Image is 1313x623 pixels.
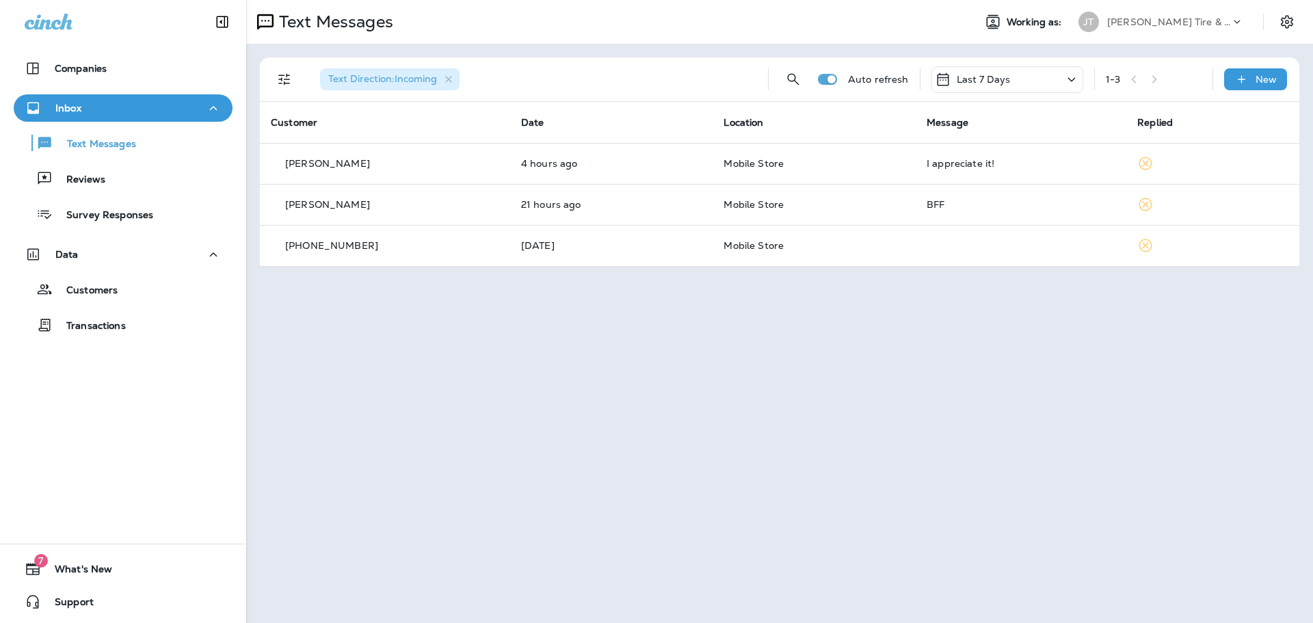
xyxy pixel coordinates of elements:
[724,198,784,211] span: Mobile Store
[1275,10,1299,34] button: Settings
[14,310,233,339] button: Transactions
[14,55,233,82] button: Companies
[1137,116,1173,129] span: Replied
[14,588,233,615] button: Support
[724,116,763,129] span: Location
[271,116,317,129] span: Customer
[14,555,233,583] button: 7What's New
[14,200,233,228] button: Survey Responses
[53,174,105,187] p: Reviews
[521,240,702,251] p: Aug 5, 2025 07:41 AM
[724,239,784,252] span: Mobile Store
[1256,74,1277,85] p: New
[14,129,233,157] button: Text Messages
[274,12,393,32] p: Text Messages
[285,199,370,210] p: [PERSON_NAME]
[1106,74,1120,85] div: 1 - 3
[521,116,544,129] span: Date
[271,66,298,93] button: Filters
[957,74,1011,85] p: Last 7 Days
[848,74,909,85] p: Auto refresh
[927,199,1115,210] div: BFF
[53,320,126,333] p: Transactions
[53,284,118,297] p: Customers
[55,103,81,114] p: Inbox
[724,157,784,170] span: Mobile Store
[41,596,94,613] span: Support
[14,241,233,268] button: Data
[927,158,1115,169] div: I appreciate it!
[203,8,241,36] button: Collapse Sidebar
[521,158,702,169] p: Aug 12, 2025 07:22 AM
[927,116,968,129] span: Message
[14,94,233,122] button: Inbox
[14,275,233,304] button: Customers
[328,72,437,85] span: Text Direction : Incoming
[41,564,112,580] span: What's New
[1078,12,1099,32] div: JT
[285,158,370,169] p: [PERSON_NAME]
[14,164,233,193] button: Reviews
[1107,16,1230,27] p: [PERSON_NAME] Tire & Auto
[521,199,702,210] p: Aug 11, 2025 02:02 PM
[320,68,460,90] div: Text Direction:Incoming
[55,249,79,260] p: Data
[53,138,136,151] p: Text Messages
[34,554,48,568] span: 7
[55,63,107,74] p: Companies
[1007,16,1065,28] span: Working as:
[285,240,378,251] p: [PHONE_NUMBER]
[53,209,153,222] p: Survey Responses
[780,66,807,93] button: Search Messages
